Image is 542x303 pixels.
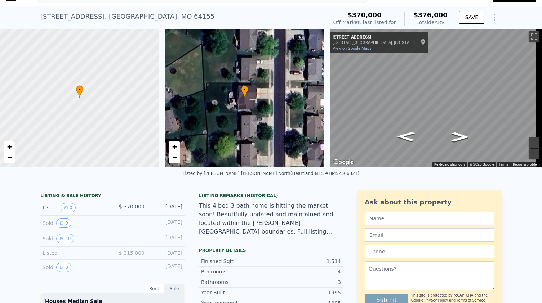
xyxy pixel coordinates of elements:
[333,35,415,40] div: [STREET_ADDRESS]
[470,162,494,166] span: © 2025 Google
[459,11,484,24] button: SAVE
[201,279,271,286] div: Bathrooms
[241,86,248,93] span: •
[333,40,415,45] div: [US_STATE][GEOGRAPHIC_DATA], [US_STATE]
[413,11,448,19] span: $376,000
[172,153,177,162] span: −
[150,249,182,257] div: [DATE]
[347,11,382,19] span: $370,000
[365,245,494,258] input: Phone
[333,46,372,51] a: View on Google Maps
[330,29,542,167] div: Street View
[513,162,540,166] a: Report a problem
[241,85,248,98] div: •
[56,218,71,228] button: View historical data
[201,258,271,265] div: Finished Sqft
[389,130,423,144] path: Go South, N Charlotte St
[271,258,341,265] div: 1,514
[330,29,542,167] div: Map
[61,203,76,212] button: View historical data
[199,202,343,236] div: This 4 bed 3 bath home is hitting the market soon! Beautifully updated and maintained and located...
[271,268,341,275] div: 4
[199,193,343,199] div: Listing Remarks (Historical)
[169,141,180,152] a: Zoom in
[76,85,83,98] div: •
[56,234,74,243] button: View historical data
[150,218,182,228] div: [DATE]
[43,249,107,257] div: Listed
[332,158,355,167] img: Google
[150,203,182,212] div: [DATE]
[164,284,185,293] div: Sale
[201,289,271,296] div: Year Built
[529,31,539,42] button: Toggle fullscreen view
[43,218,107,228] div: Sold
[7,153,12,162] span: −
[4,152,15,163] a: Zoom out
[76,86,83,93] span: •
[43,263,107,272] div: Sold
[119,250,145,256] span: $ 315,000
[457,298,485,302] a: Terms of Service
[498,162,508,166] a: Terms (opens in new tab)
[529,137,539,148] button: Zoom in
[4,141,15,152] a: Zoom in
[201,268,271,275] div: Bedrooms
[199,248,343,253] div: Property details
[150,234,182,243] div: [DATE]
[169,152,180,163] a: Zoom out
[183,171,359,176] div: Listed by [PERSON_NAME] [PERSON_NAME] North (Heartland MLS #HMS2566321)
[56,263,71,272] button: View historical data
[425,298,448,302] a: Privacy Policy
[421,39,426,46] a: Show location on map
[434,162,465,167] button: Keyboard shortcuts
[7,142,12,151] span: +
[43,203,107,212] div: Listed
[413,19,448,26] div: Lotside ARV
[333,19,396,26] div: Off Market, last listed for
[40,193,185,200] div: LISTING & SALE HISTORY
[144,284,164,293] div: Rent
[365,212,494,225] input: Name
[365,197,494,207] div: Ask about this property
[40,12,214,22] div: [STREET_ADDRESS] , [GEOGRAPHIC_DATA] , MO 64155
[271,289,341,296] div: 1995
[529,149,539,159] button: Zoom out
[119,204,145,209] span: $ 370,000
[150,263,182,272] div: [DATE]
[487,10,502,24] button: Show Options
[332,158,355,167] a: Open this area in Google Maps (opens a new window)
[443,130,477,144] path: Go North, N Charlotte St
[271,279,341,286] div: 3
[172,142,177,151] span: +
[365,228,494,242] input: Email
[43,234,107,243] div: Sold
